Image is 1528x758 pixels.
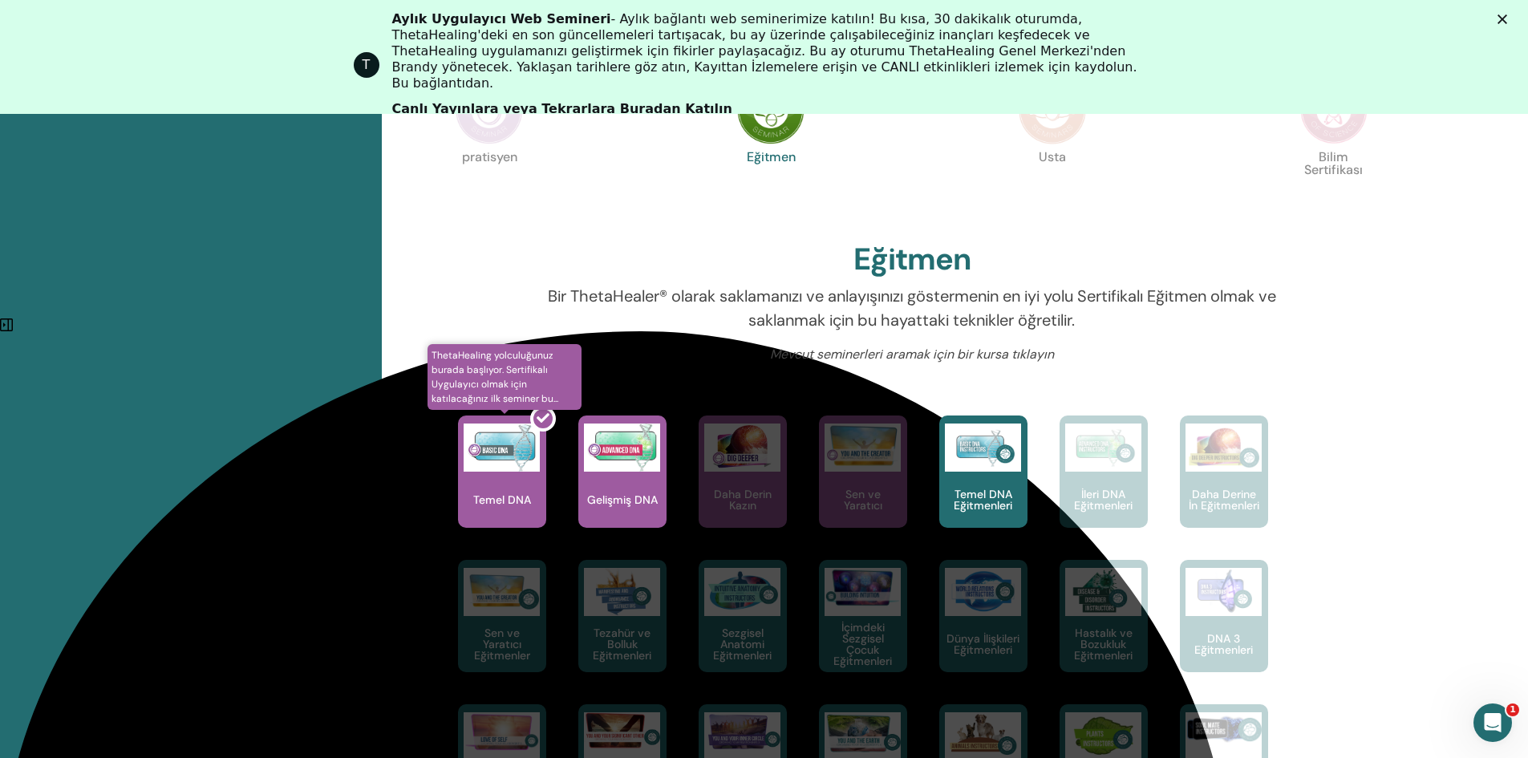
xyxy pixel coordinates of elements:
div: ThetaHealing için profil resmi [354,52,379,78]
font: Gelişmiş DNA [587,492,658,507]
a: Tezahür ve Bolluk Eğitmenleri Tezahür ve Bolluk Eğitmenleri [578,560,667,704]
font: DNA 3 Eğitmenleri [1194,631,1253,657]
img: Siz ve Yakın Çevrenizdeki Eğitmenler [704,712,780,751]
a: Sen ve Yaratıcı Sen ve Yaratıcı [819,415,907,560]
a: Daha Derin Kazın Daha Derin Kazın [699,415,787,560]
a: DNA 3 Eğitmenleri DNA 3 Eğitmenleri [1180,560,1268,704]
img: Dünya İlişkileri Eğitmenleri [945,568,1021,616]
img: Temel DNA Eğitmenleri [945,424,1021,472]
font: 1 [1510,704,1516,715]
font: İleri DNA Eğitmenleri [1074,487,1133,513]
font: Sezgisel Anatomi Eğitmenleri [713,626,772,663]
font: - Aylık bağlantı web seminerimize katılın! Bu kısa, 30 dakikalık oturumda, ThetaHealing'deki en s... [392,11,1137,91]
font: ThetaHealing yolculuğunuz burada başlıyor. Sertifikalı Uygulayıcı olmak için katılacağınız ilk se... [432,349,558,405]
font: Daha Derine İn Eğitmenleri [1189,487,1259,513]
a: ThetaHealing yolculuğunuz burada başlıyor. Sertifikalı Uygulayıcı olmak için katılacağınız ilk se... [458,415,546,560]
font: Canlı Yayınlara veya Tekrarlara Buradan Katılın [392,101,732,116]
img: Daha Derine İn Eğitmenleri [1186,424,1262,472]
font: pratisyen [462,148,517,165]
font: Dünya İlişkileri Eğitmenleri [946,631,1019,657]
img: DNA 3 Eğitmenleri [1186,568,1262,616]
a: Dünya İlişkileri Eğitmenleri Dünya İlişkileri Eğitmenleri [939,560,1027,704]
img: İçimdeki Sezgisel Çocuk Eğitmenleri [825,568,901,607]
iframe: Intercom canlı sohbet [1473,703,1512,742]
font: Daha Derin Kazın [714,487,772,513]
font: Hastalık ve Bozukluk Eğitmenleri [1074,626,1133,663]
img: Sen ve Yaratıcı Eğitmenler [464,568,540,616]
font: Eğitmen [853,239,971,279]
a: Gelişmiş DNA Gelişmiş DNA [578,415,667,560]
img: Siz ve Önemli Diğer Eğitmenleriniz [584,712,660,748]
a: İleri DNA Eğitmenleri İleri DNA Eğitmenleri [1060,415,1148,560]
a: İçimdeki Sezgisel Çocuk Eğitmenleri İçimdeki Sezgisel Çocuk Eğitmenleri [819,560,907,704]
a: Sen ve Yaratıcı Eğitmenler Sen ve Yaratıcı Eğitmenler [458,560,546,704]
font: Sen ve Yaratıcı Eğitmenler [474,626,530,663]
font: T [363,57,371,72]
img: İleri DNA Eğitmenleri [1065,424,1141,472]
img: Ruh Eşi Eğitmenleri [1186,712,1262,746]
font: Bilim Sertifikası [1304,148,1363,178]
img: Gelişmiş DNA [584,424,660,472]
font: Sen ve Yaratıcı [844,487,882,513]
a: Temel DNA Eğitmenleri Temel DNA Eğitmenleri [939,415,1027,560]
a: Sezgisel Anatomi Eğitmenleri Sezgisel Anatomi Eğitmenleri [699,560,787,704]
img: Kendini Sevme Eğitmenleri [464,712,540,752]
img: Sen ve Yaratıcı [825,424,901,468]
a: Canlı Yayınlara veya Tekrarlara Buradan Katılın [392,101,732,119]
img: Daha Derin Kazın [704,424,780,472]
img: Tezahür ve Bolluk Eğitmenleri [584,568,660,616]
font: Usta [1039,148,1066,165]
a: Hastalık ve Bozukluk Eğitmenleri Hastalık ve Bozukluk Eğitmenleri [1060,560,1148,704]
font: Temel DNA Eğitmenleri [954,487,1012,513]
font: Tezahür ve Bolluk Eğitmenleri [593,626,651,663]
img: Hastalık ve Bozukluk Eğitmenleri [1065,568,1141,616]
img: Temel DNA [464,424,540,472]
font: Eğitmen [747,148,796,165]
font: Aylık Uygulayıcı Web Semineri [392,11,611,26]
font: Bir ThetaHealer® olarak saklamanızı ve anlayışınızı göstermenin en iyi yolu Sertifikalı Eğitmen o... [548,286,1276,330]
font: İçimdeki Sezgisel Çocuk Eğitmenleri [833,620,892,668]
img: Siz ve Dünya Eğitmenleri [825,712,901,754]
font: Mevcut seminerleri aramak için bir kursa tıklayın [770,346,1054,363]
div: Kapat [1498,14,1514,24]
a: Daha Derine İn Eğitmenleri Daha Derine İn Eğitmenleri [1180,415,1268,560]
img: Sezgisel Anatomi Eğitmenleri [704,568,780,616]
